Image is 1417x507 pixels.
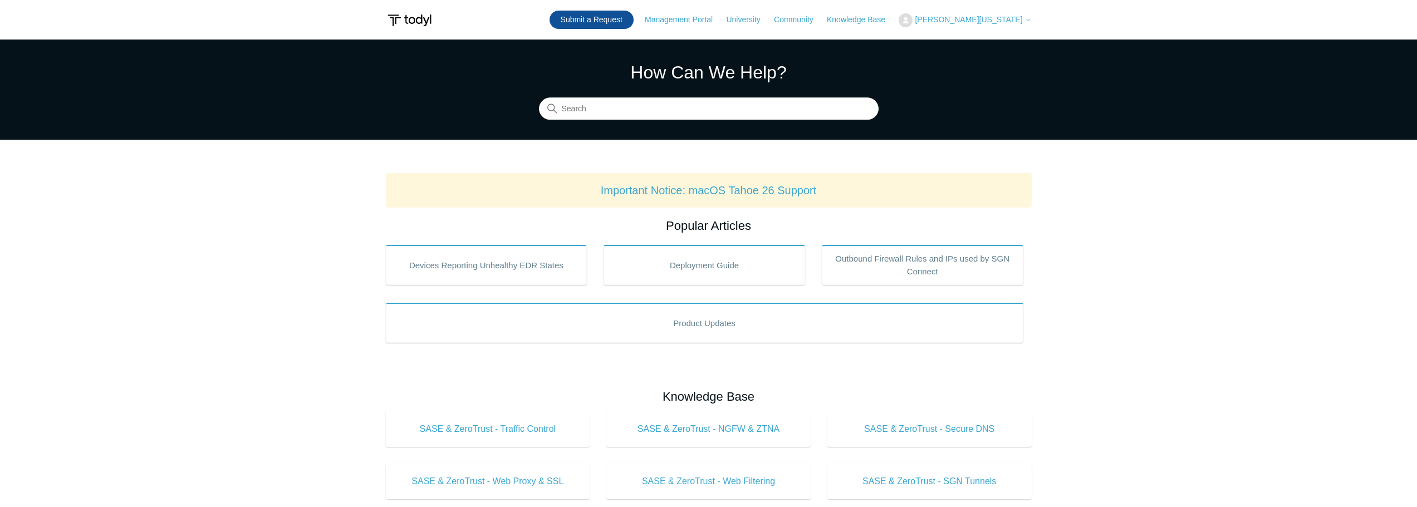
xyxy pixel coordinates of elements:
span: SASE & ZeroTrust - Secure DNS [844,422,1015,436]
a: Product Updates [386,303,1023,343]
span: [PERSON_NAME][US_STATE] [915,15,1022,24]
a: Outbound Firewall Rules and IPs used by SGN Connect [822,245,1023,285]
a: SASE & ZeroTrust - Secure DNS [827,411,1032,447]
span: SASE & ZeroTrust - SGN Tunnels [844,475,1015,488]
a: Important Notice: macOS Tahoe 26 Support [601,184,817,196]
button: [PERSON_NAME][US_STATE] [899,13,1031,27]
a: SASE & ZeroTrust - Web Proxy & SSL [386,464,590,499]
a: Deployment Guide [604,245,805,285]
h1: How Can We Help? [539,59,879,86]
a: Devices Reporting Unhealthy EDR States [386,245,587,285]
input: Search [539,98,879,120]
h2: Popular Articles [386,216,1032,235]
a: SASE & ZeroTrust - Web Filtering [606,464,811,499]
a: Community [774,14,825,26]
a: SASE & ZeroTrust - SGN Tunnels [827,464,1032,499]
a: Knowledge Base [827,14,896,26]
a: Submit a Request [550,11,634,29]
a: SASE & ZeroTrust - NGFW & ZTNA [606,411,811,447]
a: University [726,14,771,26]
span: SASE & ZeroTrust - NGFW & ZTNA [623,422,794,436]
span: SASE & ZeroTrust - Traffic Control [403,422,573,436]
a: SASE & ZeroTrust - Traffic Control [386,411,590,447]
span: SASE & ZeroTrust - Web Filtering [623,475,794,488]
a: Management Portal [645,14,724,26]
h2: Knowledge Base [386,387,1032,406]
span: SASE & ZeroTrust - Web Proxy & SSL [403,475,573,488]
img: Todyl Support Center Help Center home page [386,10,433,31]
